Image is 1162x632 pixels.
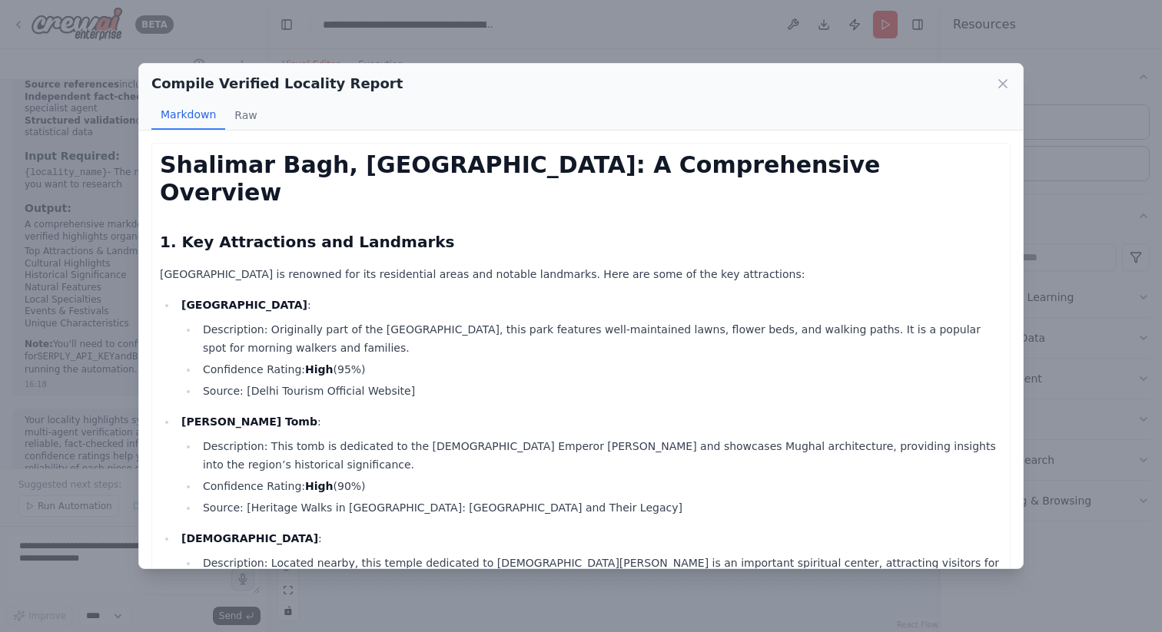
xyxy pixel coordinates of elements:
[160,231,1002,253] h2: 1. Key Attractions and Landmarks
[198,382,1002,400] li: Source: [Delhi Tourism Official Website]
[225,101,266,130] button: Raw
[181,415,317,428] strong: [PERSON_NAME] Tomb
[181,299,307,311] strong: [GEOGRAPHIC_DATA]
[198,437,1002,474] li: Description: This tomb is dedicated to the [DEMOGRAPHIC_DATA] Emperor [PERSON_NAME] and showcases...
[151,73,403,94] h2: Compile Verified Locality Report
[181,412,1002,431] p: :
[198,554,1002,591] li: Description: Located nearby, this temple dedicated to [DEMOGRAPHIC_DATA][PERSON_NAME] is an impor...
[305,480,334,492] strong: High
[198,477,1002,495] li: Confidence Rating: (90%)
[181,529,1002,548] p: :
[198,360,1002,379] li: Confidence Rating: (95%)
[198,498,1002,517] li: Source: [Heritage Walks in [GEOGRAPHIC_DATA]: [GEOGRAPHIC_DATA] and Their Legacy]
[151,101,225,130] button: Markdown
[181,532,318,544] strong: [DEMOGRAPHIC_DATA]
[181,296,1002,314] p: :
[198,320,1002,357] li: Description: Originally part of the [GEOGRAPHIC_DATA], this park features well-maintained lawns, ...
[160,265,1002,283] p: [GEOGRAPHIC_DATA] is renowned for its residential areas and notable landmarks. Here are some of t...
[160,151,1002,207] h1: Shalimar Bagh, [GEOGRAPHIC_DATA]: A Comprehensive Overview
[305,363,334,376] strong: High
